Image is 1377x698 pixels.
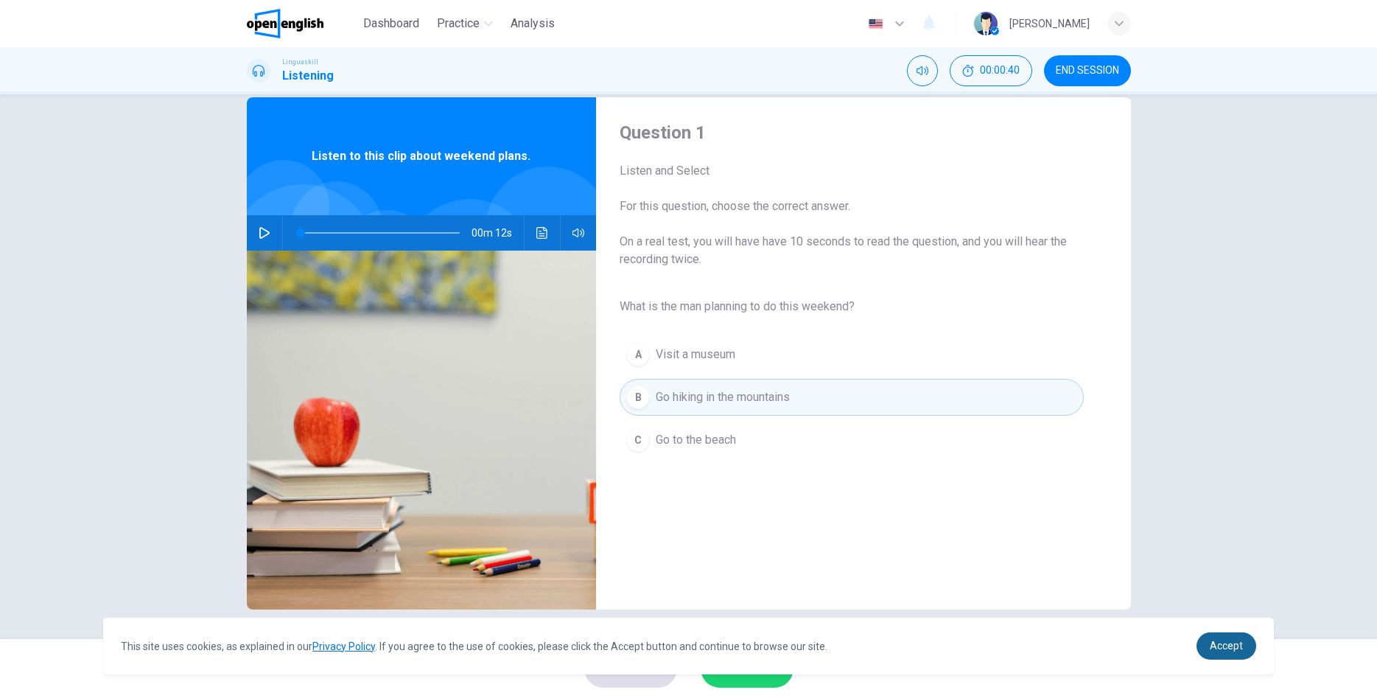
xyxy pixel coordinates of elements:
button: Click to see the audio transcription [530,215,554,251]
button: AVisit a museum [620,336,1083,373]
span: 00m 12s [472,215,524,251]
img: OpenEnglish logo [247,9,324,38]
button: Practice [431,10,499,37]
span: END SESSION [1056,65,1119,77]
h1: Listening [282,67,334,85]
span: Go hiking in the mountains [656,388,790,406]
div: B [626,385,650,409]
span: Go to the beach [656,431,736,449]
button: BGo hiking in the mountains [620,379,1083,416]
span: What is the man planning to do this weekend? [620,298,1083,315]
span: Listen and Select [620,162,1083,180]
button: CGo to the beach [620,422,1083,458]
span: Visit a museum [656,346,735,363]
button: Dashboard [357,10,425,37]
span: Linguaskill [282,57,318,67]
span: Dashboard [363,15,419,32]
div: [PERSON_NAME] [1009,15,1090,32]
span: 00:00:40 [980,65,1020,77]
div: A [626,343,650,366]
span: This site uses cookies, as explained in our . If you agree to the use of cookies, please click th... [121,641,827,652]
img: Listen to this clip about weekend plans. [247,251,597,610]
a: OpenEnglish logo [247,9,358,38]
a: dismiss cookie message [1196,632,1256,660]
div: cookieconsent [103,618,1274,674]
span: Accept [1210,640,1243,652]
span: Practice [437,15,480,32]
span: For this question, choose the correct answer. [620,198,1083,215]
div: Hide [950,55,1032,86]
img: en [866,18,885,29]
span: Listen to this clip about weekend plans. [312,147,530,165]
div: C [626,428,650,452]
div: Mute [907,55,938,86]
img: Profile picture [974,12,998,35]
h4: Question 1 [620,121,1083,144]
span: Analysis [511,15,555,32]
button: Analysis [505,10,561,37]
button: END SESSION [1044,55,1131,86]
span: On a real test, you will have have 10 seconds to read the question, and you will hear the recordi... [620,233,1083,268]
a: Privacy Policy [312,641,375,652]
button: 00:00:40 [950,55,1032,86]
